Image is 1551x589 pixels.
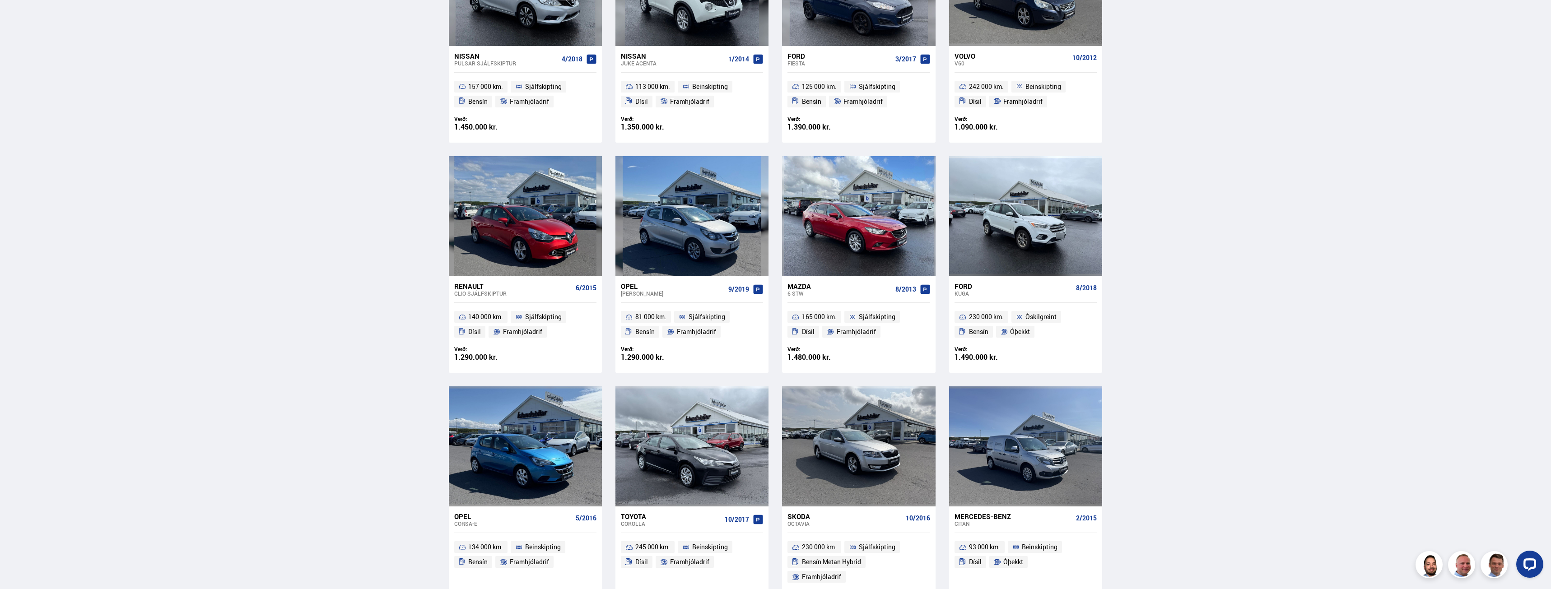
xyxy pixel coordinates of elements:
div: Verð: [787,346,859,352]
span: 8/2013 [895,286,916,293]
div: 1.350.000 kr. [621,123,692,131]
span: Bensín [969,326,988,337]
span: Framhjóladrif [503,326,542,337]
span: Dísil [969,96,982,107]
span: Framhjóladrif [802,571,841,582]
span: Framhjóladrif [670,557,709,567]
div: Ford [955,282,1072,290]
span: 242 000 km. [969,81,1004,92]
div: Juke ACENTA [621,60,725,66]
span: 245 000 km. [635,542,670,552]
div: [PERSON_NAME] [621,290,725,297]
div: 1.450.000 kr. [454,123,526,131]
span: Bensín [635,326,655,337]
div: Skoda [787,512,902,520]
div: Renault [454,282,572,290]
span: Framhjóladrif [837,326,876,337]
span: 113 000 km. [635,81,670,92]
div: 1.490.000 kr. [955,353,1026,361]
span: 9/2019 [728,286,749,293]
span: Framhjóladrif [677,326,716,337]
span: 125 000 km. [802,81,837,92]
div: Octavia [787,520,902,527]
span: 230 000 km. [802,542,837,552]
div: 1.390.000 kr. [787,123,859,131]
span: Dísil [969,557,982,567]
div: Ford [787,52,891,60]
div: V60 [955,60,1069,66]
div: Verð: [454,346,526,352]
a: Mazda 6 STW 8/2013 165 000 km. Sjálfskipting Dísil Framhjóladrif Verð: 1.480.000 kr. [782,276,935,373]
span: 10/2016 [906,515,930,522]
a: Renault Clio SJÁLFSKIPTUR 6/2015 140 000 km. Sjálfskipting Dísil Framhjóladrif Verð: 1.290.000 kr. [449,276,602,373]
img: siFngHWaQ9KaOqBr.png [1449,552,1476,580]
span: Framhjóladrif [510,557,549,567]
div: Citan [955,520,1072,527]
div: Verð: [955,346,1026,352]
span: 165 000 km. [802,311,837,322]
span: Bensín [802,96,821,107]
span: Dísil [635,557,648,567]
div: Pulsar SJÁLFSKIPTUR [454,60,558,66]
span: 134 000 km. [468,542,503,552]
span: Sjálfskipting [525,81,562,92]
span: 140 000 km. [468,311,503,322]
span: Bensín [468,96,488,107]
div: Opel [454,512,572,520]
div: 6 STW [787,290,891,297]
span: 157 000 km. [468,81,503,92]
span: 1/2014 [728,56,749,63]
span: 6/2015 [576,284,596,292]
div: Corsa-e [454,520,572,527]
span: Sjálfskipting [525,311,562,322]
div: 1.290.000 kr. [454,353,526,361]
div: Fiesta [787,60,891,66]
span: Dísil [802,326,815,337]
img: FbJEzSuNWCJXmdc-.webp [1482,552,1509,580]
div: Verð: [787,116,859,122]
span: Beinskipting [692,542,728,552]
div: Corolla [621,520,721,527]
span: Beinskipting [1022,542,1057,552]
div: Nissan [621,52,725,60]
span: Framhjóladrif [510,96,549,107]
span: 93 000 km. [969,542,1000,552]
a: Ford Fiesta 3/2017 125 000 km. Sjálfskipting Bensín Framhjóladrif Verð: 1.390.000 kr. [782,46,935,143]
span: 230 000 km. [969,311,1004,322]
span: 8/2018 [1076,284,1097,292]
span: Beinskipting [692,81,728,92]
div: 1.090.000 kr. [955,123,1026,131]
div: Opel [621,282,725,290]
a: Nissan Pulsar SJÁLFSKIPTUR 4/2018 157 000 km. Sjálfskipting Bensín Framhjóladrif Verð: 1.450.000 kr. [449,46,602,143]
span: 2/2015 [1076,515,1097,522]
div: Verð: [454,116,526,122]
div: Verð: [621,346,692,352]
span: Óþekkt [1003,557,1023,567]
div: 1.290.000 kr. [621,353,692,361]
span: 10/2012 [1072,54,1097,61]
div: Toyota [621,512,721,520]
span: 4/2018 [562,56,582,63]
div: Volvo [955,52,1069,60]
span: 3/2017 [895,56,916,63]
span: Framhjóladrif [1003,96,1043,107]
span: Sjálfskipting [859,81,895,92]
span: 10/2017 [725,516,749,523]
span: Bensín [468,557,488,567]
span: Dísil [468,326,481,337]
span: Sjálfskipting [689,311,725,322]
div: Mercedes-Benz [955,512,1072,520]
div: Kuga [955,290,1072,297]
span: Bensín Metan Hybrid [802,557,861,567]
div: Verð: [955,116,1026,122]
div: 1.480.000 kr. [787,353,859,361]
span: Framhjóladrif [843,96,883,107]
iframe: LiveChat chat widget [1509,547,1547,585]
span: Dísil [635,96,648,107]
span: Óskilgreint [1025,311,1057,322]
a: Ford Kuga 8/2018 230 000 km. Óskilgreint Bensín Óþekkt Verð: 1.490.000 kr. [949,276,1102,373]
span: Sjálfskipting [859,311,895,322]
span: Framhjóladrif [670,96,709,107]
a: Opel [PERSON_NAME] 9/2019 81 000 km. Sjálfskipting Bensín Framhjóladrif Verð: 1.290.000 kr. [615,276,769,373]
